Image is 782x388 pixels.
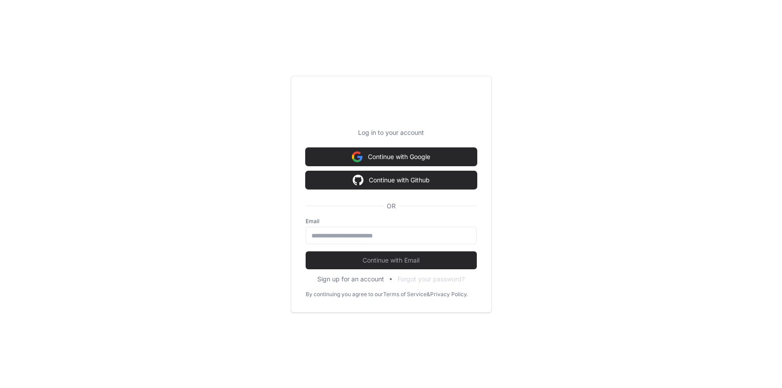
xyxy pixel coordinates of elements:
[427,291,430,298] div: &
[383,291,427,298] a: Terms of Service
[352,148,363,166] img: Sign in with google
[353,171,363,189] img: Sign in with google
[306,171,477,189] button: Continue with Github
[306,218,477,225] label: Email
[383,202,399,211] span: OR
[306,128,477,137] p: Log in to your account
[430,291,468,298] a: Privacy Policy.
[317,275,384,284] button: Sign up for an account
[397,275,465,284] button: Forgot your password?
[306,256,477,265] span: Continue with Email
[306,291,383,298] div: By continuing you agree to our
[306,251,477,269] button: Continue with Email
[306,148,477,166] button: Continue with Google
